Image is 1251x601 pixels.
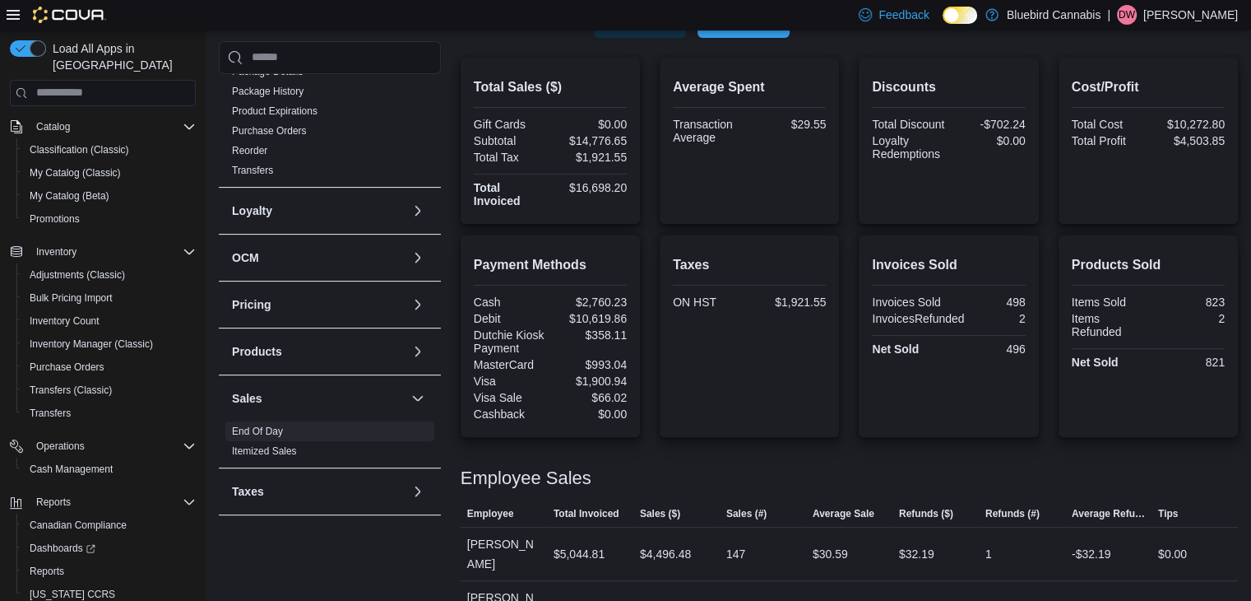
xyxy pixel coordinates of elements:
input: Dark Mode [943,7,977,24]
strong: Net Sold [872,342,919,356]
div: Loyalty Redemptions [872,134,945,161]
span: Purchase Orders [23,357,196,377]
button: Inventory Count [16,310,202,333]
div: 147 [726,544,745,564]
div: Cashback [474,408,547,421]
div: 823 [1151,296,1225,309]
div: $993.04 [554,358,627,371]
strong: Net Sold [1072,356,1119,369]
h3: Taxes [232,483,264,500]
span: Operations [30,436,196,456]
span: Package History [232,85,303,98]
a: Canadian Compliance [23,515,133,535]
span: Classification (Classic) [30,143,129,156]
span: Promotions [23,209,196,229]
div: 496 [952,342,1026,356]
a: Classification (Classic) [23,140,136,160]
div: $0.00 [554,408,627,421]
h2: Total Sales ($) [474,77,627,97]
button: My Catalog (Beta) [16,184,202,207]
span: Inventory Count [23,311,196,331]
a: Transfers [23,403,77,423]
span: Refunds (#) [985,507,1040,520]
div: $4,496.48 [640,544,691,564]
span: Load All Apps in [GEOGRAPHIC_DATA] [46,40,196,73]
button: Reports [30,492,77,512]
h3: Employee Sales [461,468,591,488]
div: Visa [474,375,547,388]
button: Products [408,342,428,361]
h2: Taxes [673,255,826,275]
span: Reports [36,496,71,509]
span: Adjustments (Classic) [23,265,196,285]
p: Bluebird Cannabis [1007,5,1100,25]
div: Sales [219,422,441,468]
div: $0.00 [1158,544,1187,564]
button: Promotions [16,207,202,231]
div: 1 [985,544,992,564]
span: Transfers [30,407,71,420]
button: Loyalty [408,201,428,221]
div: Total Profit [1072,134,1145,147]
div: $358.11 [554,328,627,342]
a: Dashboards [16,537,202,560]
a: Adjustments (Classic) [23,265,132,285]
div: 2 [1151,312,1225,325]
h3: Pricing [232,296,271,313]
a: Transfers [232,165,273,176]
div: 2 [971,312,1025,325]
span: Feedback [878,7,929,23]
button: Inventory [30,242,83,262]
div: [PERSON_NAME] [461,528,547,580]
span: Reorder [232,144,267,157]
span: Total Invoiced [554,507,619,520]
button: Pricing [232,296,405,313]
a: Bulk Pricing Import [23,288,119,308]
span: Average Refund [1072,507,1145,520]
span: Canadian Compliance [30,519,127,532]
button: Loyalty [232,203,405,219]
span: Product Expirations [232,105,317,118]
button: Canadian Compliance [16,514,202,537]
span: Dashboards [30,542,95,555]
span: Adjustments (Classic) [30,268,125,282]
span: Reports [23,561,196,581]
span: Sales ($) [640,507,680,520]
span: Transfers [232,164,273,177]
a: Itemized Sales [232,445,297,457]
span: Transfers (Classic) [30,384,112,397]
span: Inventory Manager (Classic) [23,334,196,354]
span: My Catalog (Classic) [23,163,196,183]
span: Employee [467,507,514,520]
div: Cash [474,296,547,309]
button: Bulk Pricing Import [16,287,202,310]
button: Inventory Manager (Classic) [16,333,202,356]
div: Subtotal [474,134,547,147]
div: Total Tax [474,151,547,164]
a: Purchase Orders [232,125,307,137]
span: Itemized Sales [232,445,297,458]
a: Cash Management [23,459,119,479]
button: OCM [408,248,428,268]
button: Sales [232,390,405,407]
h2: Payment Methods [474,255,627,275]
a: Inventory Count [23,311,106,331]
div: InvoicesRefunded [872,312,964,325]
span: End Of Day [232,425,283,438]
button: Pricing [408,295,428,314]
span: Reports [30,565,64,578]
span: My Catalog (Beta) [30,189,109,203]
div: $32.19 [899,544,934,564]
a: My Catalog (Beta) [23,186,116,206]
button: Transfers (Classic) [16,379,202,402]
img: Cova [33,7,106,23]
h3: Products [232,343,282,360]
div: $16,698.20 [554,181,627,194]
div: $29.55 [753,118,826,131]
span: Inventory Count [30,314,100,328]
span: Inventory [30,242,196,262]
div: -$702.24 [952,118,1026,131]
h2: Discounts [872,77,1025,97]
div: 821 [1151,356,1225,369]
a: My Catalog (Classic) [23,163,127,183]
